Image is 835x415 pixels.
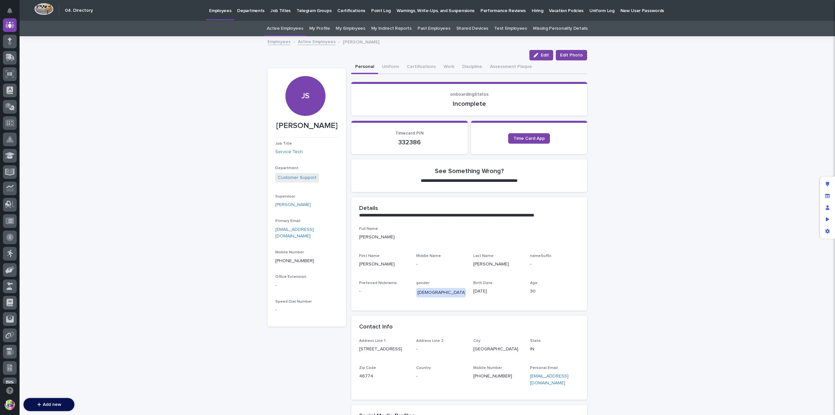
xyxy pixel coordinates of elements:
[359,234,579,241] p: [PERSON_NAME]
[473,288,523,295] p: [DATE]
[416,339,444,343] span: Address Line 2
[450,92,489,97] span: onboardingStatus
[359,281,397,285] span: Preferred Nickname
[822,214,833,225] div: Preview as
[343,38,379,45] p: [PERSON_NAME]
[416,373,465,380] p: -
[298,38,336,45] a: Active Employees
[278,174,316,181] a: Customer Support
[560,52,583,58] span: Edit Photo
[54,129,56,134] span: •
[359,373,408,380] p: 46774
[530,374,569,385] a: [EMAIL_ADDRESS][DOMAIN_NAME]
[275,227,314,239] a: [EMAIL_ADDRESS][DOMAIN_NAME]
[473,261,523,268] p: [PERSON_NAME]
[275,166,298,170] span: Department
[275,121,338,131] p: [PERSON_NAME]
[13,112,18,117] img: 1736555164131-43832dd5-751b-4058-ba23-39d91318e5a0
[38,153,86,165] a: 🔗Onboarding Call
[435,167,504,175] h2: See Something Wrong?
[458,60,486,74] button: Discipline
[267,38,291,45] a: Employees
[47,156,83,163] span: Onboarding Call
[7,72,18,84] img: 1736555164131-43832dd5-751b-4058-ba23-39d91318e5a0
[529,50,553,60] button: Edit
[378,60,403,74] button: Uniform
[533,21,588,36] a: Missing Personality Details
[417,21,450,36] a: Past Employees
[275,275,306,279] span: Office Extension
[7,95,44,100] div: Past conversations
[275,149,303,155] a: Service Tech
[20,111,53,117] span: [PERSON_NAME]
[556,50,587,60] button: Edit Photo
[7,105,17,116] img: Brittany
[29,72,107,79] div: Start new chat
[267,21,303,36] a: Active Employees
[403,60,440,74] button: Certifications
[3,398,17,412] button: users-avatar
[54,111,56,117] span: •
[3,4,17,18] button: Notifications
[41,157,46,162] div: 🔗
[336,21,365,36] a: My Employees
[822,225,833,237] div: App settings
[359,339,386,343] span: Address Line 1
[359,227,378,231] span: Full Name
[275,250,304,254] span: Mobile Number
[395,131,424,136] span: Timecard PIN
[473,281,493,285] span: Birth Date
[530,346,579,353] p: IN
[285,51,325,101] div: JS
[13,129,18,135] img: 1736555164131-43832dd5-751b-4058-ba23-39d91318e5a0
[8,8,17,18] div: Notifications
[371,21,412,36] a: My Indirect Reports
[359,261,408,268] p: [PERSON_NAME]
[58,129,71,134] span: [DATE]
[473,366,502,370] span: Mobile Number
[4,153,38,165] a: 📖Help Docs
[530,281,538,285] span: Age
[494,21,527,36] a: Test Employees
[275,195,295,199] span: Supervisor
[359,288,408,295] p: -
[359,346,408,353] p: [STREET_ADDRESS]
[309,21,330,36] a: My Profile
[416,366,431,370] span: Country
[541,53,549,57] span: Edit
[416,261,465,268] p: -
[416,281,430,285] span: gender
[359,138,460,146] p: 332386
[513,136,545,141] span: Time Card App
[530,339,541,343] span: State
[456,21,489,36] a: Shared Devices
[359,324,393,331] h2: Contact Info
[46,172,79,177] a: Powered byPylon
[7,157,12,162] div: 📖
[275,142,292,146] span: Job Title
[101,94,119,102] button: See all
[111,74,119,82] button: Start new chat
[530,254,551,258] span: nameSuffix
[822,202,833,214] div: Manage users
[440,60,458,74] button: Work
[7,123,17,133] img: Brittany Wendell
[359,366,376,370] span: Zip Code
[359,100,579,108] p: Incomplete
[416,288,467,297] div: [DEMOGRAPHIC_DATA]
[473,254,493,258] span: Last Name
[416,346,465,353] p: -
[3,384,17,397] button: Open support chat
[822,178,833,190] div: Edit layout
[275,219,300,223] span: Primary Email
[7,36,119,47] p: How can we help?
[275,300,312,304] span: Speed Dial Number
[275,282,338,289] p: -
[275,201,311,208] a: [PERSON_NAME]
[13,156,36,163] span: Help Docs
[359,254,380,258] span: First Name
[29,79,90,84] div: We're available if you need us!
[486,60,536,74] button: Assessment Plaque
[7,6,20,19] img: Stacker
[7,26,119,36] p: Welcome 👋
